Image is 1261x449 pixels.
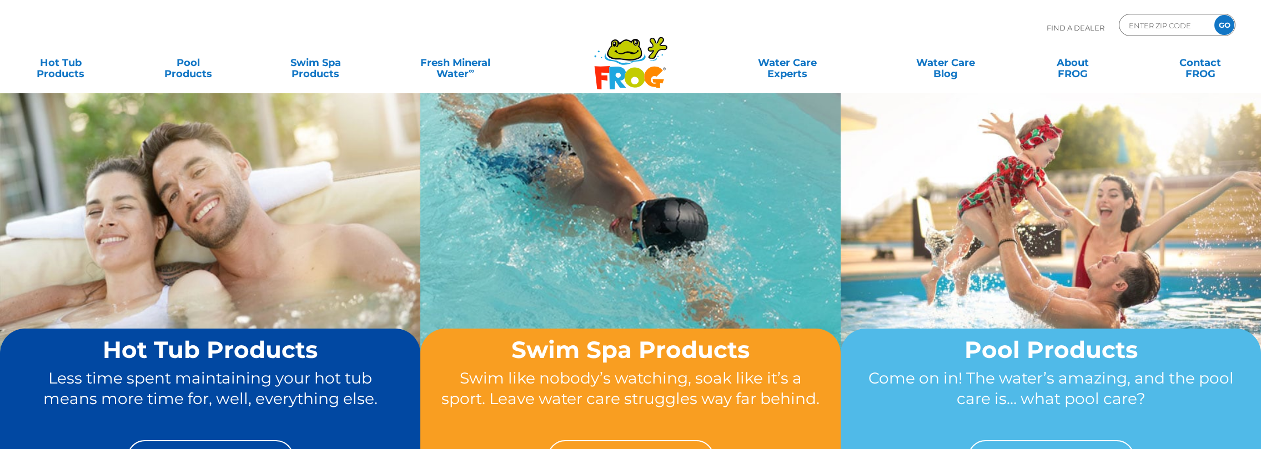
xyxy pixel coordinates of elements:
h2: Swim Spa Products [441,337,820,362]
a: Fresh MineralWater∞ [393,52,517,74]
img: home-banner-swim-spa-short [420,93,841,406]
a: Water CareBlog [896,52,995,74]
a: Swim SpaProducts [266,52,365,74]
h2: Pool Products [862,337,1240,362]
p: Find A Dealer [1047,14,1104,42]
input: GO [1214,15,1234,35]
img: Frog Products Logo [588,22,674,90]
p: Less time spent maintaining your hot tub means more time for, well, everything else. [21,368,399,429]
h2: Hot Tub Products [21,337,399,362]
a: ContactFROG [1151,52,1250,74]
a: Water CareExperts [707,52,868,74]
a: Hot TubProducts [11,52,110,74]
p: Swim like nobody’s watching, soak like it’s a sport. Leave water care struggles way far behind. [441,368,820,429]
img: home-banner-pool-short [841,93,1261,406]
sup: ∞ [469,66,474,75]
p: Come on in! The water’s amazing, and the pool care is… what pool care? [862,368,1240,429]
a: PoolProducts [138,52,237,74]
a: AboutFROG [1023,52,1122,74]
